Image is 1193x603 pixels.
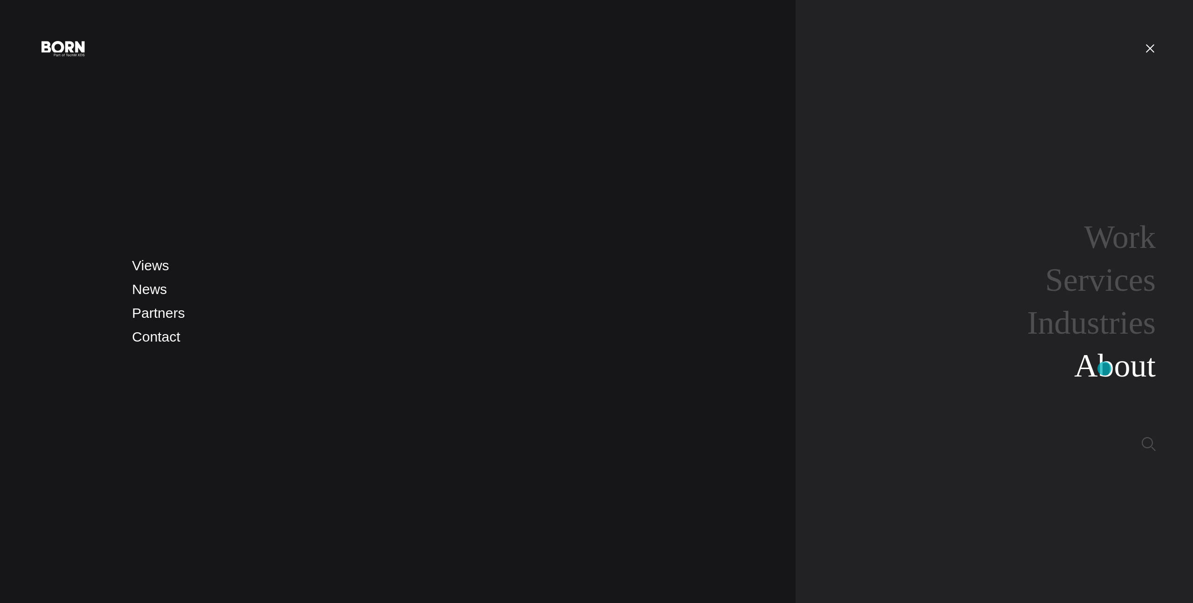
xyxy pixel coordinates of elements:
[132,258,169,273] a: Views
[1074,348,1156,384] a: About
[1142,437,1156,451] img: Search
[132,281,167,297] a: News
[1084,219,1156,255] a: Work
[132,329,180,344] a: Contact
[1027,305,1156,341] a: Industries
[1139,38,1161,58] button: Open
[132,305,185,321] a: Partners
[1045,262,1156,298] a: Services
